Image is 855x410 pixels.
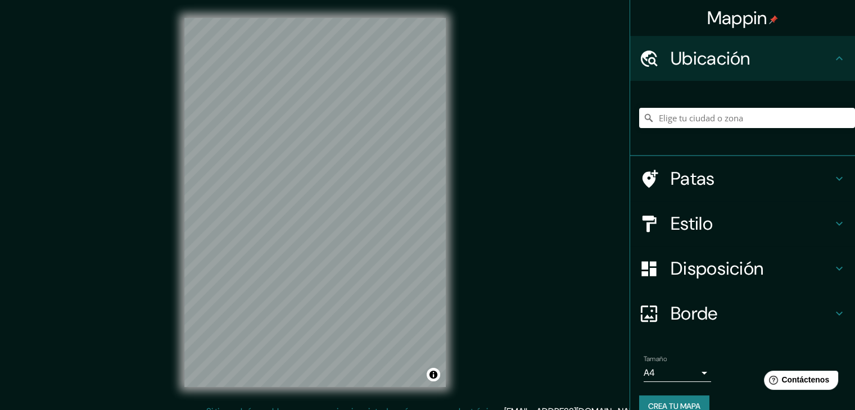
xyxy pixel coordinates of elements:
div: A4 [644,364,711,382]
canvas: Mapa [184,18,446,387]
button: Activar o desactivar atribución [427,368,440,381]
font: Borde [671,302,718,325]
div: Ubicación [630,36,855,81]
div: Borde [630,291,855,336]
font: Tamaño [644,354,667,363]
div: Patas [630,156,855,201]
font: Ubicación [671,47,750,70]
img: pin-icon.png [769,15,778,24]
font: A4 [644,367,655,379]
iframe: Lanzador de widgets de ayuda [755,366,843,398]
font: Mappin [707,6,767,30]
div: Estilo [630,201,855,246]
font: Estilo [671,212,713,235]
div: Disposición [630,246,855,291]
input: Elige tu ciudad o zona [639,108,855,128]
font: Disposición [671,257,763,280]
font: Patas [671,167,715,190]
